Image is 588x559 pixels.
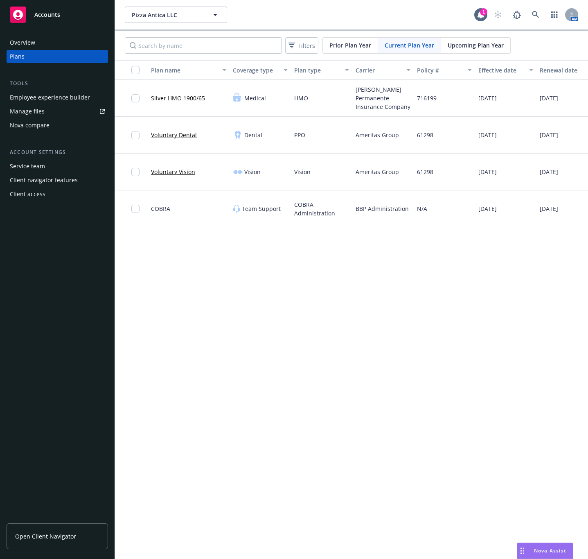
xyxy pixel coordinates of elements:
[517,543,573,559] button: Nova Assist
[287,40,317,52] span: Filters
[356,204,409,213] span: BBP Administration
[7,79,108,88] div: Tools
[151,167,195,176] a: Voluntary Vision
[356,167,399,176] span: Ameritas Group
[417,131,433,139] span: 61298
[10,91,90,104] div: Employee experience builder
[125,37,282,54] input: Search by name
[233,66,279,75] div: Coverage type
[540,66,586,75] div: Renewal date
[478,66,524,75] div: Effective date
[7,174,108,187] a: Client navigator features
[478,204,497,213] span: [DATE]
[546,7,563,23] a: Switch app
[540,94,558,102] span: [DATE]
[131,168,140,176] input: Toggle Row Selected
[148,60,230,80] button: Plan name
[285,37,318,54] button: Filters
[478,94,497,102] span: [DATE]
[356,131,399,139] span: Ameritas Group
[291,60,352,80] button: Plan type
[10,174,78,187] div: Client navigator features
[10,119,50,132] div: Nova compare
[132,11,203,19] span: Pizza Antica LLC
[244,131,262,139] span: Dental
[294,94,308,102] span: HMO
[131,131,140,139] input: Toggle Row Selected
[7,119,108,132] a: Nova compare
[131,66,140,74] input: Select all
[294,66,340,75] div: Plan type
[7,160,108,173] a: Service team
[417,94,437,102] span: 716199
[10,188,45,201] div: Client access
[151,131,197,139] a: Voluntary Dental
[298,41,315,50] span: Filters
[15,532,76,541] span: Open Client Navigator
[294,167,311,176] span: Vision
[294,131,305,139] span: PPO
[7,105,108,118] a: Manage files
[244,94,266,102] span: Medical
[534,547,566,554] span: Nova Assist
[131,205,140,213] input: Toggle Row Selected
[34,11,60,18] span: Accounts
[294,200,349,217] span: COBRA Administration
[242,204,281,213] span: Team Support
[7,50,108,63] a: Plans
[352,60,414,80] button: Carrier
[10,36,35,49] div: Overview
[356,85,410,111] span: [PERSON_NAME] Permanente Insurance Company
[527,7,544,23] a: Search
[10,50,25,63] div: Plans
[448,41,504,50] span: Upcoming Plan Year
[478,167,497,176] span: [DATE]
[7,148,108,156] div: Account settings
[244,167,261,176] span: Vision
[417,66,463,75] div: Policy #
[385,41,434,50] span: Current Plan Year
[125,7,227,23] button: Pizza Antica LLC
[151,204,170,213] span: COBRA
[517,543,527,559] div: Drag to move
[475,60,536,80] button: Effective date
[151,94,205,102] a: Silver HMO 1900/65
[329,41,371,50] span: Prior Plan Year
[414,60,475,80] button: Policy #
[356,66,401,75] div: Carrier
[7,188,108,201] a: Client access
[230,60,291,80] button: Coverage type
[540,131,558,139] span: [DATE]
[509,7,525,23] a: Report a Bug
[151,66,217,75] div: Plan name
[7,36,108,49] a: Overview
[417,167,433,176] span: 61298
[478,131,497,139] span: [DATE]
[10,160,45,173] div: Service team
[480,8,487,16] div: 1
[540,204,558,213] span: [DATE]
[7,3,108,26] a: Accounts
[7,91,108,104] a: Employee experience builder
[540,167,558,176] span: [DATE]
[131,94,140,102] input: Toggle Row Selected
[10,105,45,118] div: Manage files
[417,204,427,213] span: N/A
[490,7,506,23] a: Start snowing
